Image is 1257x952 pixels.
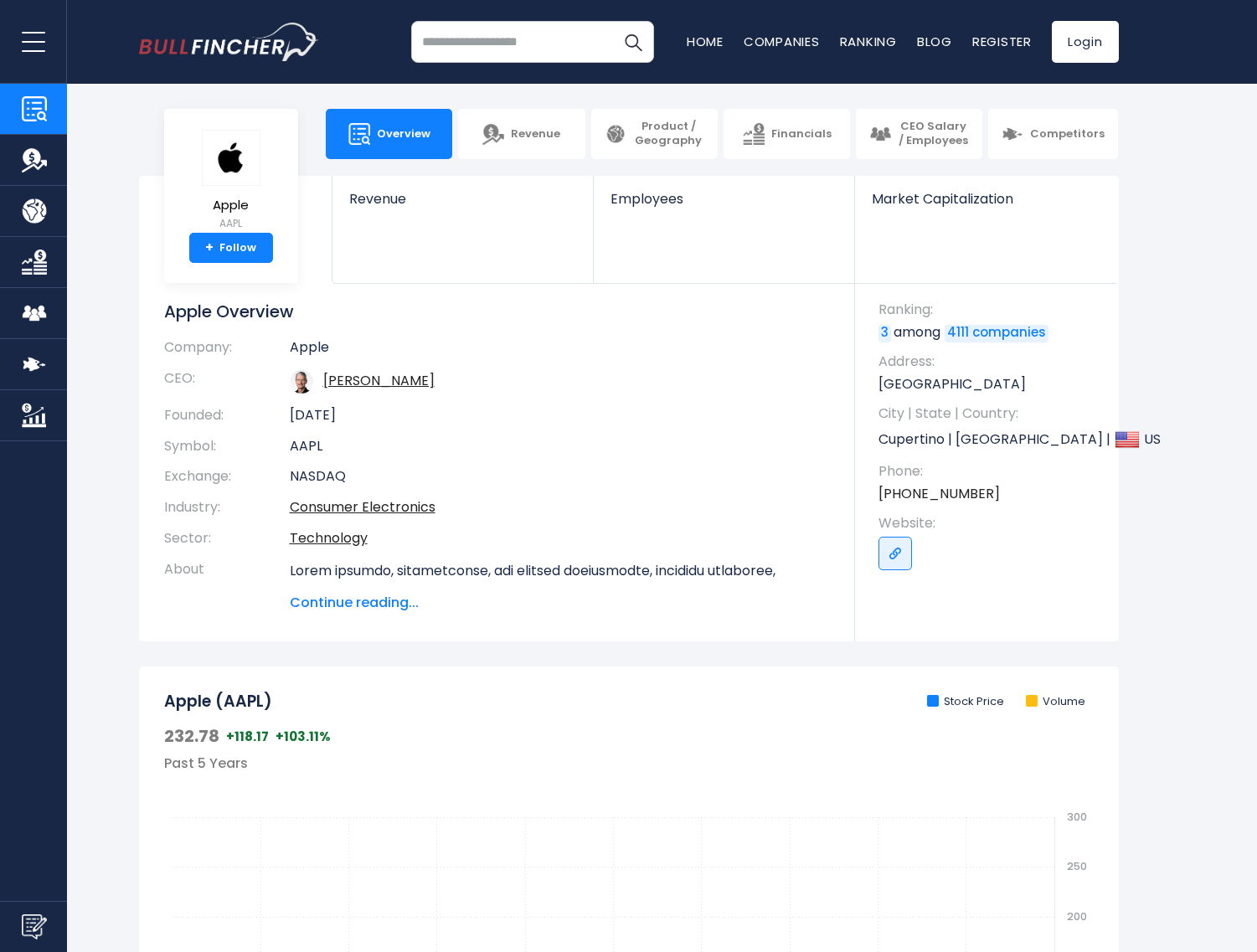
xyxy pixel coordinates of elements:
[878,462,1102,481] span: Phone:
[972,33,1032,50] a: Register
[202,198,260,213] span: Apple
[290,339,830,363] td: Apple
[290,593,830,613] span: Continue reading...
[988,109,1118,159] a: Competitors
[724,109,850,159] a: Financials
[164,363,290,400] th: CEO:
[139,23,319,61] a: Go to homepage
[878,404,1102,423] span: City | State | Country:
[189,233,273,263] a: +Follow
[878,323,1102,342] p: among
[1026,695,1085,709] li: Volume
[511,127,560,142] span: Revenue
[872,191,1100,207] span: Market Capitalization
[201,129,261,234] a: Apple AAPL
[290,431,830,462] td: AAPL
[856,109,982,159] a: CEO Salary / Employees
[326,109,452,159] a: Overview
[164,339,290,363] th: Company:
[927,695,1004,709] li: Stock Price
[164,754,248,773] span: Past 5 Years
[878,427,1102,452] p: Cupertino | [GEOGRAPHIC_DATA] | US
[164,492,290,523] th: Industry:
[458,109,585,159] a: Revenue
[139,23,319,61] img: bullfincher logo
[226,728,269,745] span: +118.17
[377,127,430,142] span: Overview
[771,127,832,142] span: Financials
[855,176,1116,235] a: Market Capitalization
[1067,810,1087,824] text: 300
[1067,909,1087,924] text: 200
[164,301,830,322] h1: Apple Overview
[290,400,830,431] td: [DATE]
[164,692,272,713] h2: Apple (AAPL)
[276,728,331,745] span: +103.11%
[840,33,897,50] a: Ranking
[612,21,654,63] button: Search
[878,537,912,570] a: Go to link
[290,528,368,548] a: Technology
[290,370,313,394] img: tim-cook.jpg
[687,33,724,50] a: Home
[202,216,260,231] small: AAPL
[164,431,290,462] th: Symbol:
[205,240,214,255] strong: +
[164,523,290,554] th: Sector:
[878,352,1102,371] span: Address:
[349,191,576,207] span: Revenue
[290,461,830,492] td: NASDAQ
[1052,21,1119,63] a: Login
[164,400,290,431] th: Founded:
[332,176,593,235] a: Revenue
[1067,859,1087,873] text: 250
[878,301,1102,319] span: Ranking:
[591,109,718,159] a: Product / Geography
[1030,127,1105,142] span: Competitors
[945,325,1048,342] a: 4111 companies
[878,485,1000,503] a: [PHONE_NUMBER]
[878,325,891,342] a: 3
[610,191,837,207] span: Employees
[917,33,952,50] a: Blog
[164,461,290,492] th: Exchange:
[878,514,1102,533] span: Website:
[323,371,435,390] a: ceo
[164,554,290,613] th: About
[898,120,969,148] span: CEO Salary / Employees
[878,375,1102,394] p: [GEOGRAPHIC_DATA]
[164,725,219,747] span: 232.78
[633,120,704,148] span: Product / Geography
[290,497,435,517] a: Consumer Electronics
[744,33,820,50] a: Companies
[594,176,854,235] a: Employees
